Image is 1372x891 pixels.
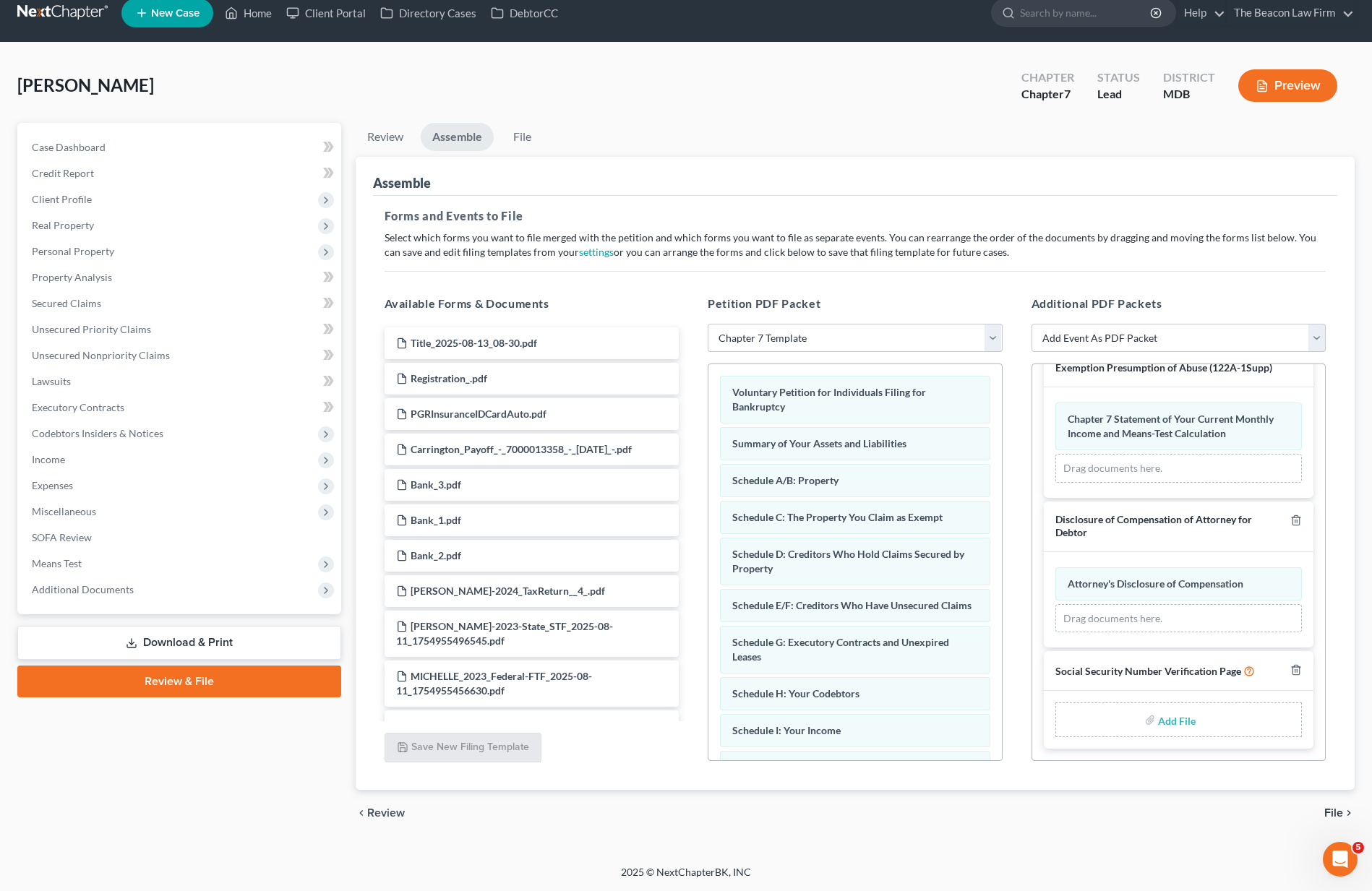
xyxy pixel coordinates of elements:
[1055,604,1303,633] div: Drag documents here.
[17,626,341,660] a: Download & Print
[1021,86,1074,103] div: Chapter
[732,386,926,413] span: Voluntary Petition for Individuals Filing for Bankruptcy
[500,123,546,151] a: File
[20,525,341,551] a: SOFA Review
[32,167,94,179] span: Credit Report
[411,408,546,420] span: PGRInsuranceIDCardAuto.pdf
[1064,87,1071,100] span: 7
[411,720,558,732] span: Charles_Schwab_Statement2.pdf
[32,349,170,361] span: Unsecured Nonpriority Claims
[411,337,537,349] span: Title_2025-08-13_08-30.pdf
[732,636,949,663] span: Schedule G: Executory Contracts and Unexpired Leases
[396,620,613,647] span: [PERSON_NAME]-2023-State_STF_2025-08-11_1754955496545.pdf
[356,807,367,819] i: chevron_left
[421,123,494,151] a: Assemble
[367,807,405,819] span: Review
[708,296,820,310] span: Petition PDF Packet
[20,160,341,186] a: Credit Report
[1055,454,1303,483] div: Drag documents here.
[1097,69,1140,86] div: Status
[411,585,605,597] span: [PERSON_NAME]-2024_TaxReturn__4_.pdf
[32,479,73,491] span: Expenses
[1097,86,1140,103] div: Lead
[1324,807,1343,819] span: File
[151,8,200,19] span: New Case
[20,134,341,160] a: Case Dashboard
[274,865,1098,891] div: 2025 © NextChapterBK, INC
[356,807,419,819] button: chevron_left Review
[20,317,341,343] a: Unsecured Priority Claims
[1343,807,1355,819] i: chevron_right
[732,548,964,574] span: Schedule D: Creditors Who Hold Claims Secured by Property
[1032,295,1326,312] h5: Additional PDF Packets
[20,395,341,421] a: Executory Contracts
[1323,842,1358,877] iframe: Intercom live chat
[32,193,92,205] span: Client Profile
[32,453,65,465] span: Income
[411,549,461,561] span: Bank_2.pdf
[17,74,154,95] span: [PERSON_NAME]
[1163,86,1215,103] div: MDB
[32,583,134,595] span: Additional Documents
[411,372,487,384] span: Registration_.pdf
[1352,842,1364,853] span: 5
[411,514,461,526] span: Bank_1.pdf
[20,290,341,317] a: Secured Claims
[32,531,92,543] span: SOFA Review
[32,245,114,257] span: Personal Property
[732,687,859,700] span: Schedule H: Your Codebtors
[32,401,124,413] span: Executory Contracts
[20,343,341,369] a: Unsecured Nonpriority Claims
[1238,69,1337,102] button: Preview
[20,264,341,290] a: Property Analysis
[732,724,841,736] span: Schedule I: Your Income
[32,219,94,231] span: Real Property
[579,246,614,258] a: settings
[1068,413,1274,439] span: Chapter 7 Statement of Your Current Monthly Income and Means-Test Calculation
[732,599,972,611] span: Schedule E/F: Creditors Who Have Unsecured Claims
[32,427,163,439] span: Codebtors Insiders & Notices
[411,478,461,491] span: Bank_3.pdf
[32,505,96,517] span: Miscellaneous
[385,733,541,763] button: Save New Filing Template
[732,474,839,486] span: Schedule A/B: Property
[17,666,341,697] a: Review & File
[732,511,943,523] span: Schedule C: The Property You Claim as Exempt
[1068,577,1243,590] span: Attorney's Disclosure of Compensation
[1055,665,1241,677] span: Social Security Number Verification Page
[32,271,112,283] span: Property Analysis
[385,231,1326,259] p: Select which forms you want to file merged with the petition and which forms you want to file as ...
[396,670,592,697] span: MICHELLE_2023_Federal-FTF_2025-08-11_1754955456630.pdf
[732,437,906,449] span: Summary of Your Assets and Liabilities
[32,323,151,335] span: Unsecured Priority Claims
[32,557,82,569] span: Means Test
[356,123,415,151] a: Review
[1055,513,1252,539] span: Disclosure of Compensation of Attorney for Debtor
[32,141,106,153] span: Case Dashboard
[1021,69,1074,86] div: Chapter
[411,443,632,455] span: Carrington_Payoff_-_7000013358_-_[DATE]_-.pdf
[32,297,101,309] span: Secured Claims
[32,375,71,387] span: Lawsuits
[385,295,679,312] h5: Available Forms & Documents
[20,369,341,395] a: Lawsuits
[1163,69,1215,86] div: District
[373,174,431,191] div: Assemble
[385,207,1326,225] h5: Forms and Events to File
